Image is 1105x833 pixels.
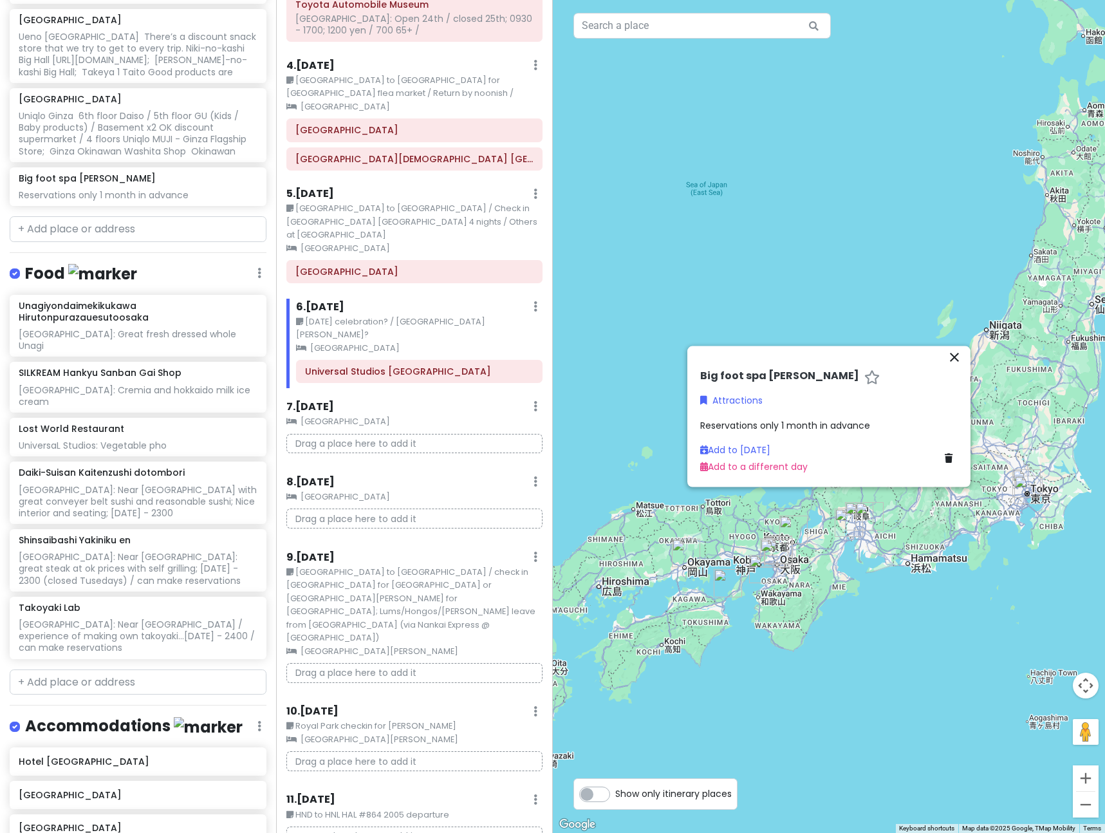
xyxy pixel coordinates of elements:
h6: Universal Studios Japan [305,366,534,377]
span: Show only itinerary places [615,787,732,801]
h6: Kitano Temple kyoto [295,153,534,165]
h6: Big foot spa [PERSON_NAME] [19,173,156,184]
a: Terms (opens in new tab) [1083,825,1101,832]
h6: Kyoto Station [295,124,534,136]
small: HND to HNL HAL #864 2005 departure [286,809,542,821]
h4: Food [25,263,137,285]
a: Star place [864,370,880,386]
div: Kyoto Station [779,516,808,544]
img: marker [68,264,137,284]
div: Uniqlo Ginza 6th floor Daiso / 5th floor GU (Kids / Baby products) / Basement x2 OK discount supe... [19,110,257,157]
span: Map data ©2025 Google, TMap Mobility [962,825,1075,832]
div: Universal Studios Japan [760,538,788,566]
div: [GEOGRAPHIC_DATA]: Near [GEOGRAPHIC_DATA]: great steak at ok prices with self grilling; [DATE] - ... [19,551,257,586]
div: Toyota Automobile Museum [855,502,884,530]
div: Ueno [GEOGRAPHIC_DATA] There’s a discount snack store that we try to get to every trip. Niki-no-k... [19,31,257,78]
button: Close [946,349,963,370]
h6: Hotel [GEOGRAPHIC_DATA] [19,756,257,767]
img: marker [174,717,243,737]
h6: 9 . [DATE] [286,551,335,565]
div: Unagiyondaimekikukawa Hirutonpurazauesutoosaka [764,536,792,565]
button: Map camera controls [1073,673,1099,698]
h6: Lost World Restaurant [19,423,124,435]
small: [GEOGRAPHIC_DATA] [286,242,542,255]
h6: [GEOGRAPHIC_DATA] [19,93,122,105]
input: + Add place or address [10,216,266,242]
small: [GEOGRAPHIC_DATA] [296,342,542,355]
small: Royal Park checkin for [PERSON_NAME] [286,720,542,733]
div: [GEOGRAPHIC_DATA]: Cremia and hokkaido milk ice cream [19,384,257,407]
button: Zoom out [1073,792,1099,818]
div: [GEOGRAPHIC_DATA]: Great fresh dressed whole Unagi [19,328,257,351]
h6: Shinsaibashi Yakiniku en [19,534,131,546]
h6: 5 . [DATE] [286,187,334,201]
div: Nagoya Station [845,502,873,530]
div: Nabana no Sato [835,509,863,537]
input: + Add place or address [10,669,266,695]
input: Search a place [573,13,831,39]
a: Attractions [700,393,763,407]
button: Drag Pegman onto the map to open Street View [1073,719,1099,745]
h6: Takoyaki Lab [19,602,80,613]
button: Zoom in [1073,765,1099,791]
div: Reservations only 1 month in advance [19,189,257,201]
h6: [GEOGRAPHIC_DATA] [19,14,122,26]
div: Otsuka Museum of Art [714,569,742,597]
button: Keyboard shortcuts [899,824,954,833]
h6: SILKREAM Hankyu Sanban Gai Shop [19,367,181,379]
h6: 4 . [DATE] [286,59,335,73]
small: [DATE] celebration? / [GEOGRAPHIC_DATA] [PERSON_NAME]? [296,315,542,342]
small: [GEOGRAPHIC_DATA] to [GEOGRAPHIC_DATA] / check in [GEOGRAPHIC_DATA] for [GEOGRAPHIC_DATA] or [GEO... [286,566,542,645]
div: HOTEL ROYAL CLASSIC OSAKA [765,538,793,566]
a: Add to [DATE] [700,444,770,456]
small: [GEOGRAPHIC_DATA] to [GEOGRAPHIC_DATA] / Check in [GEOGRAPHIC_DATA] [GEOGRAPHIC_DATA] 4 nights / ... [286,202,542,241]
a: Open this area in Google Maps (opens a new window) [556,816,599,833]
p: Drag a place here to add it [286,663,542,683]
img: Google [556,816,599,833]
h6: 7 . [DATE] [286,400,334,414]
small: [GEOGRAPHIC_DATA] [286,100,542,113]
h6: 11 . [DATE] [286,793,335,807]
span: Reservations only 1 month in advance [700,418,870,431]
div: Hotel Villa Fontaine Grand Haneda Airport [1014,476,1043,504]
a: Delete place [945,451,958,465]
h6: Unagiyondaimekikukawa Hirutonpurazauesutoosaka [19,300,257,323]
div: Kansai International Airport [749,555,777,583]
div: Osaka Aquarium Kaiyukan [760,539,788,568]
div: Shinagawa Prince Hotel Main Tower [1012,469,1041,498]
div: [GEOGRAPHIC_DATA]: Near [GEOGRAPHIC_DATA] with great conveyer belt sushi and reasonable sushi; Ni... [19,484,257,519]
div: [GEOGRAPHIC_DATA]: Open 24th / closed 25th; 0930 - 1700; 1200 yen / 700 65+ / [295,13,534,36]
div: UniversaL Studios: Vegetable pho [19,440,257,451]
p: Drag a place here to add it [286,434,542,454]
p: Drag a place here to add it [286,751,542,771]
h6: Big foot spa [PERSON_NAME] [700,370,859,383]
small: [GEOGRAPHIC_DATA] to [GEOGRAPHIC_DATA] for [GEOGRAPHIC_DATA] flea market / Return by noonish / [286,74,542,100]
small: [GEOGRAPHIC_DATA] [286,491,542,503]
h6: 10 . [DATE] [286,705,339,718]
i: close [947,350,962,365]
small: [GEOGRAPHIC_DATA] [286,415,542,428]
p: Drag a place here to add it [286,509,542,529]
small: [GEOGRAPHIC_DATA][PERSON_NAME] [286,733,542,746]
div: [GEOGRAPHIC_DATA]: Near [GEOGRAPHIC_DATA] / experience of making own takoyaki...[DATE] - 2400 / c... [19,619,257,654]
div: Osaka Station [764,536,792,564]
h6: [GEOGRAPHIC_DATA] [19,789,257,801]
h4: Accommodations [25,716,243,737]
a: Add to a different day [700,460,808,473]
h6: 8 . [DATE] [286,476,335,489]
h6: Daiki-Suisan Kaitenzushi dotombori [19,467,185,478]
h6: Osaka Station [295,266,534,277]
h6: 6 . [DATE] [296,301,344,314]
div: Okayama [672,539,700,567]
small: [GEOGRAPHIC_DATA][PERSON_NAME] [286,645,542,658]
